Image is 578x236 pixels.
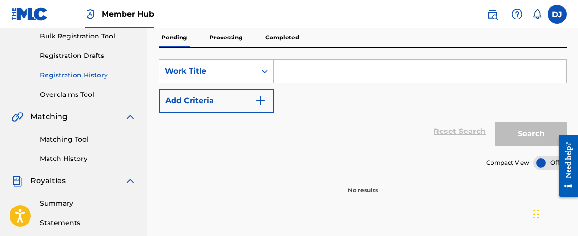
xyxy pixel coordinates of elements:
img: Top Rightsholder [85,9,96,20]
img: help [511,9,523,20]
img: search [487,9,498,20]
span: Matching [30,111,67,123]
div: User Menu [548,5,567,24]
a: Public Search [483,5,502,24]
a: Overclaims Tool [40,90,136,100]
a: Match History [40,154,136,164]
a: Summary [40,198,136,208]
div: Notifications [532,9,542,19]
img: expand [125,111,136,123]
img: expand [125,175,136,187]
img: 9d2ae6d4665cec9f34b9.svg [255,95,266,106]
a: Matching Tool [40,134,136,144]
iframe: Resource Center [551,127,578,204]
a: Registration History [40,70,136,80]
div: Work Title [165,66,250,77]
a: Statements [40,218,136,228]
span: Compact View [486,159,529,167]
div: Help [508,5,527,24]
p: Processing [207,28,245,47]
button: Add Criteria [159,89,274,113]
div: Drag [533,200,539,228]
span: Royalties [30,175,66,187]
form: Search Form [159,59,567,151]
img: Royalties [11,175,23,187]
a: Registration Drafts [40,51,136,61]
p: Pending [159,28,190,47]
p: No results [348,175,378,195]
span: Member Hub [102,9,154,19]
iframe: Chat Widget [530,190,578,236]
a: Bulk Registration Tool [40,31,136,41]
img: Matching [11,111,23,123]
p: Completed [262,28,302,47]
img: MLC Logo [11,7,48,21]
